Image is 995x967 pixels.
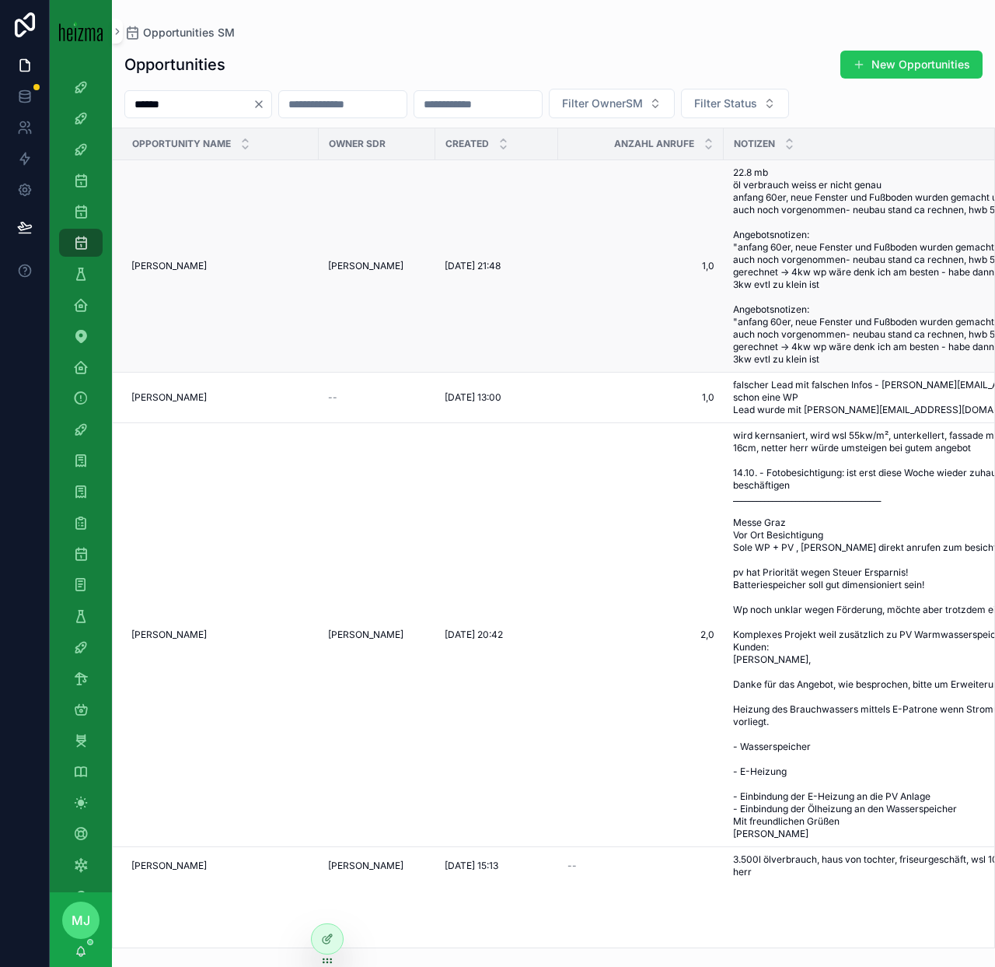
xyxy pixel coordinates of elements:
[445,629,503,641] span: [DATE] 20:42
[328,860,403,872] span: [PERSON_NAME]
[840,51,983,79] button: New Opportunities
[131,260,207,272] span: [PERSON_NAME]
[681,89,789,118] button: Select Button
[124,54,225,75] h1: Opportunities
[328,860,426,872] a: [PERSON_NAME]
[694,96,757,111] span: Filter Status
[131,391,207,404] span: [PERSON_NAME]
[614,138,694,150] span: Anzahl Anrufe
[59,21,103,41] img: App logo
[131,629,207,641] span: [PERSON_NAME]
[131,860,207,872] span: [PERSON_NAME]
[567,860,714,872] a: --
[567,629,714,641] a: 2,0
[124,25,235,40] a: Opportunities SM
[50,62,112,892] div: scrollable content
[253,98,271,110] button: Clear
[328,260,403,272] span: [PERSON_NAME]
[445,391,501,404] span: [DATE] 13:00
[329,138,386,150] span: Owner SDR
[567,391,714,404] a: 1,0
[132,138,231,150] span: Opportunity Name
[445,391,549,404] a: [DATE] 13:00
[567,860,577,872] span: --
[445,629,549,641] a: [DATE] 20:42
[131,860,309,872] a: [PERSON_NAME]
[445,260,501,272] span: [DATE] 21:48
[328,391,426,404] a: --
[445,260,549,272] a: [DATE] 21:48
[445,860,549,872] a: [DATE] 15:13
[734,138,775,150] span: Notizen
[72,911,90,930] span: MJ
[549,89,675,118] button: Select Button
[328,629,426,641] a: [PERSON_NAME]
[567,260,714,272] a: 1,0
[328,629,403,641] span: [PERSON_NAME]
[562,96,643,111] span: Filter OwnerSM
[445,138,489,150] span: Created
[328,391,337,404] span: --
[131,629,309,641] a: [PERSON_NAME]
[328,260,426,272] a: [PERSON_NAME]
[131,260,309,272] a: [PERSON_NAME]
[143,25,235,40] span: Opportunities SM
[131,391,309,404] a: [PERSON_NAME]
[445,860,498,872] span: [DATE] 15:13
